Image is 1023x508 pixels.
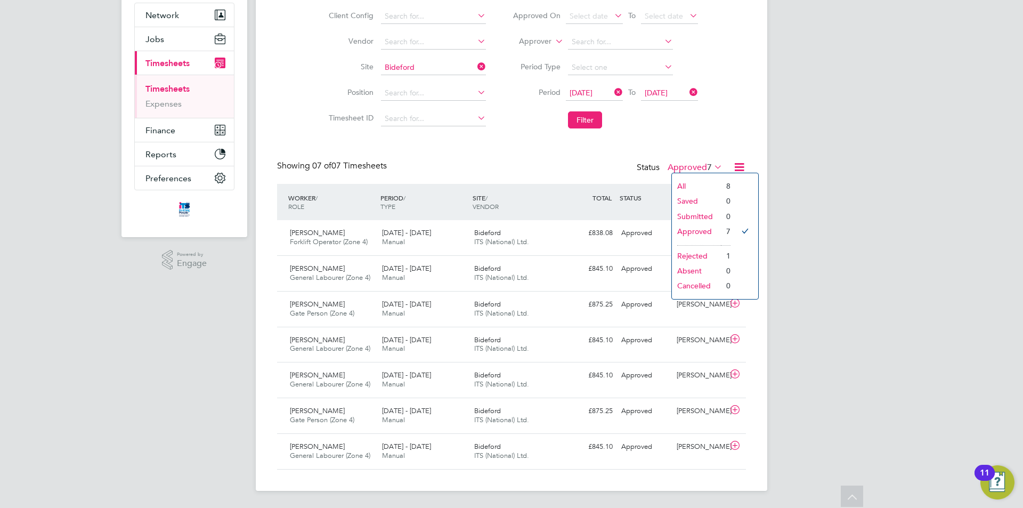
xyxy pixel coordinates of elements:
span: [PERSON_NAME] [290,335,345,344]
span: General Labourer (Zone 4) [290,451,370,460]
span: Preferences [145,173,191,183]
span: / [315,193,318,202]
span: ITS (National) Ltd. [474,344,529,353]
div: [PERSON_NAME] [672,332,728,349]
span: ITS (National) Ltd. [474,380,529,389]
span: Bideford [474,370,501,380]
div: £845.10 [562,367,617,384]
a: Timesheets [145,84,190,94]
img: itsconstruction-logo-retina.png [177,201,192,218]
span: General Labourer (Zone 4) [290,273,370,282]
span: General Labourer (Zone 4) [290,344,370,353]
div: £875.25 [562,296,617,313]
label: Vendor [326,36,374,46]
span: [DATE] [645,88,668,98]
span: ROLE [288,202,304,211]
span: 07 Timesheets [312,160,387,171]
span: 7 [707,162,712,173]
button: Timesheets [135,51,234,75]
button: Network [135,3,234,27]
li: All [672,179,721,193]
span: Gate Person (Zone 4) [290,309,354,318]
div: WORKER [286,188,378,216]
span: TYPE [380,202,395,211]
a: Expenses [145,99,182,109]
div: £875.25 [562,402,617,420]
span: / [403,193,405,202]
span: ITS (National) Ltd. [474,309,529,318]
label: Client Config [326,11,374,20]
span: [PERSON_NAME] [290,406,345,415]
span: [PERSON_NAME] [290,300,345,309]
span: Manual [382,344,405,353]
div: [PERSON_NAME] [672,438,728,456]
div: STATUS [617,188,672,207]
span: Timesheets [145,58,190,68]
div: SITE [470,188,562,216]
span: [DATE] - [DATE] [382,370,431,380]
div: Timesheets [135,75,234,118]
button: Finance [135,118,234,142]
span: Network [145,10,179,20]
button: Jobs [135,27,234,51]
li: 0 [721,263,730,278]
label: Position [326,87,374,97]
span: Forklift Operator (Zone 4) [290,237,368,246]
span: To [625,85,639,99]
button: Reports [135,142,234,166]
span: Bideford [474,300,501,309]
span: [DATE] - [DATE] [382,335,431,344]
span: Manual [382,380,405,389]
li: 0 [721,209,730,224]
span: Powered by [177,250,207,259]
li: Saved [672,193,721,208]
div: Approved [617,332,672,349]
span: / [485,193,488,202]
span: [PERSON_NAME] [290,228,345,237]
div: Approved [617,438,672,456]
li: Approved [672,224,721,239]
span: Jobs [145,34,164,44]
input: Search for... [381,9,486,24]
div: [PERSON_NAME] [672,402,728,420]
span: [PERSON_NAME] [290,442,345,451]
span: Engage [177,259,207,268]
button: Open Resource Center, 11 new notifications [980,465,1014,499]
span: Manual [382,273,405,282]
li: 0 [721,278,730,293]
input: Search for... [568,35,673,50]
span: Bideford [474,228,501,237]
li: 7 [721,224,730,239]
span: VENDOR [473,202,499,211]
a: Go to home page [134,201,234,218]
div: [PERSON_NAME] [672,296,728,313]
span: Manual [382,309,405,318]
div: Approved [617,367,672,384]
input: Search for... [381,86,486,101]
span: ITS (National) Ltd. [474,415,529,424]
span: 07 of [312,160,331,171]
label: Approved On [513,11,561,20]
button: Filter [568,111,602,128]
div: [PERSON_NAME] [672,367,728,384]
li: Rejected [672,248,721,263]
span: [DATE] - [DATE] [382,442,431,451]
li: 1 [721,248,730,263]
span: Manual [382,237,405,246]
div: Approved [617,296,672,313]
span: Manual [382,415,405,424]
div: £845.10 [562,260,617,278]
li: 0 [721,193,730,208]
span: General Labourer (Zone 4) [290,380,370,389]
span: To [625,9,639,22]
li: Submitted [672,209,721,224]
div: Approved [617,402,672,420]
div: £845.10 [562,332,617,349]
div: Approved [617,260,672,278]
span: [DATE] [570,88,592,98]
span: Bideford [474,335,501,344]
div: 11 [980,473,989,487]
li: Cancelled [672,278,721,293]
span: Bideford [474,442,501,451]
label: Timesheet ID [326,113,374,123]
